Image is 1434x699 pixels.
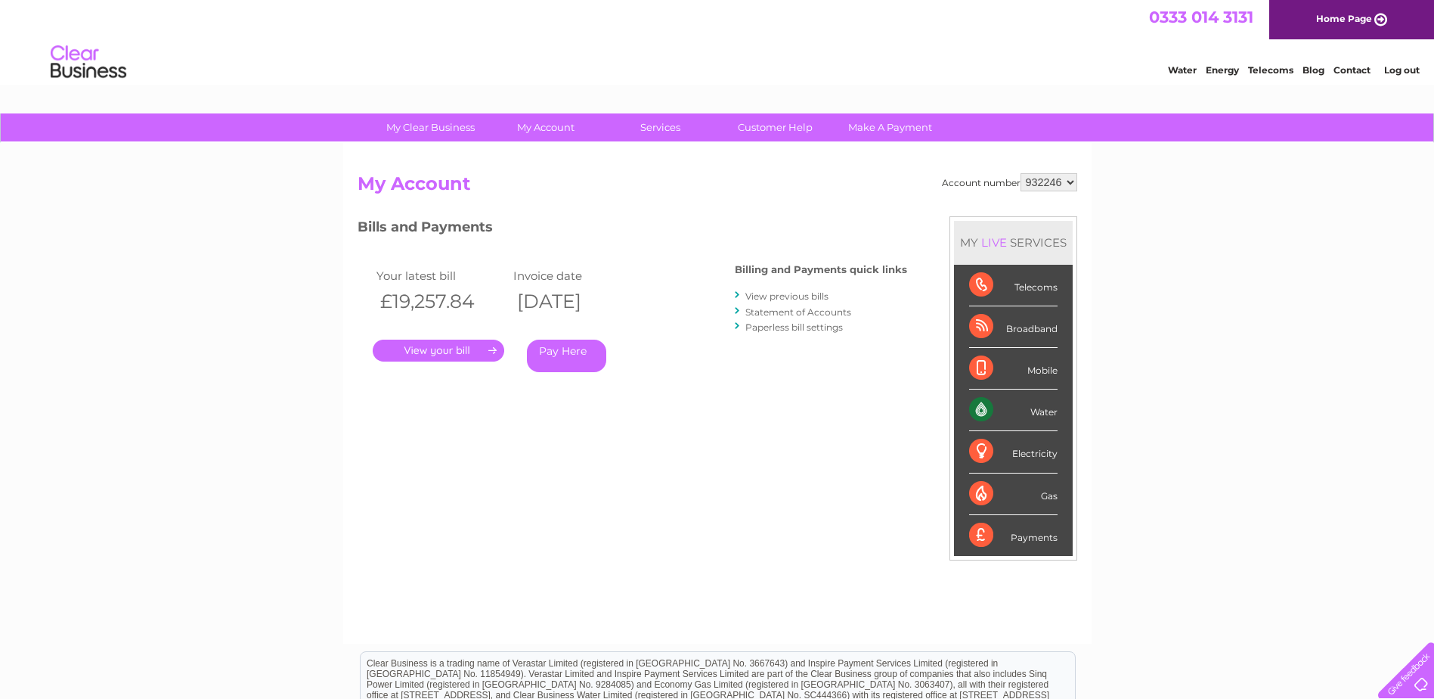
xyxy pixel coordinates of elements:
[828,113,952,141] a: Make A Payment
[483,113,608,141] a: My Account
[713,113,838,141] a: Customer Help
[745,290,828,302] a: View previous bills
[373,266,509,286] td: Your latest bill
[1302,64,1324,76] a: Blog
[735,264,907,275] h4: Billing and Payments quick links
[509,266,646,286] td: Invoice date
[1168,64,1197,76] a: Water
[1384,64,1420,76] a: Log out
[969,390,1058,431] div: Water
[745,306,851,318] a: Statement of Accounts
[969,306,1058,348] div: Broadband
[954,221,1073,264] div: MY SERVICES
[969,265,1058,306] div: Telecoms
[1333,64,1371,76] a: Contact
[358,216,907,243] h3: Bills and Payments
[969,348,1058,390] div: Mobile
[527,340,606,372] a: Pay Here
[969,474,1058,515] div: Gas
[373,286,509,317] th: £19,257.84
[373,340,504,362] a: .
[1248,64,1293,76] a: Telecoms
[368,113,493,141] a: My Clear Business
[358,173,1077,202] h2: My Account
[361,8,1075,73] div: Clear Business is a trading name of Verastar Limited (registered in [GEOGRAPHIC_DATA] No. 3667643...
[942,173,1077,191] div: Account number
[978,235,1010,250] div: LIVE
[1149,8,1253,26] a: 0333 014 3131
[969,431,1058,473] div: Electricity
[598,113,723,141] a: Services
[50,39,127,85] img: logo.png
[969,515,1058,556] div: Payments
[509,286,646,317] th: [DATE]
[745,322,843,333] a: Paperless bill settings
[1206,64,1239,76] a: Energy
